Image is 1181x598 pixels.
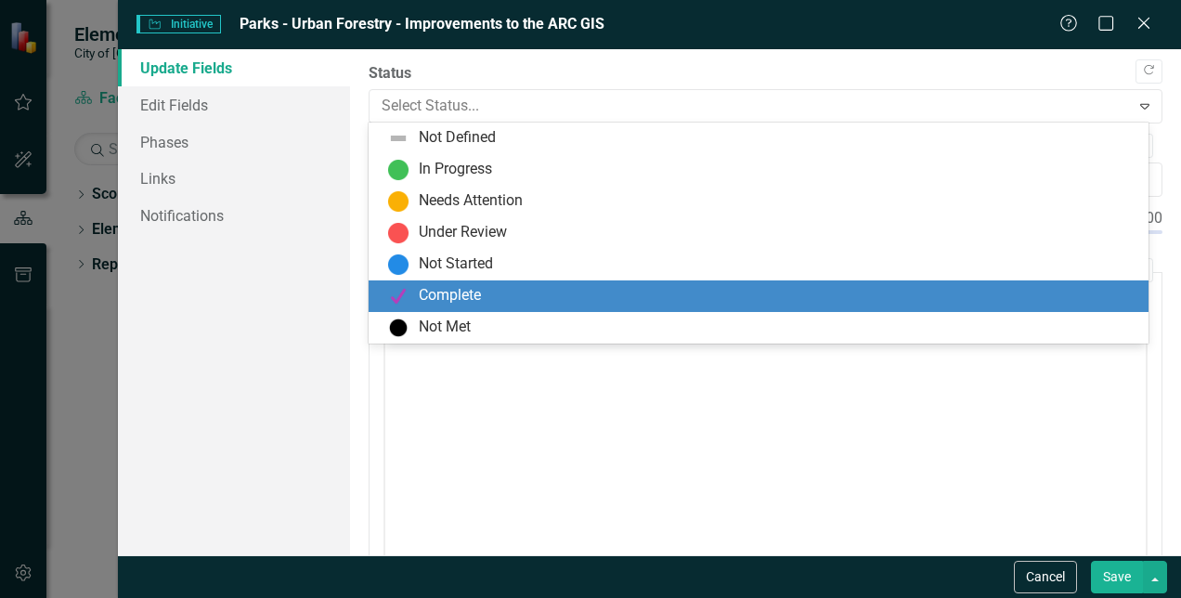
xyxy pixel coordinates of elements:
div: Not Defined [419,127,496,149]
img: Needs Attention [387,190,409,213]
img: Not Met [387,317,409,339]
img: Under Review [387,222,409,244]
a: Edit Fields [118,86,350,123]
label: Status [369,63,1162,84]
div: Complete [419,285,481,306]
div: In Progress [419,159,492,180]
span: Initiative [136,15,220,33]
img: Complete [387,285,409,307]
div: Needs Attention [419,190,523,212]
a: Notifications [118,197,350,234]
div: Under Review [419,222,507,243]
div: Not Met [419,317,471,338]
a: Links [118,160,350,197]
span: Parks - Urban Forestry - Improvements to the ARC GIS [240,15,604,32]
button: Save [1091,561,1143,593]
a: Update Fields [118,49,350,86]
img: In Progress [387,159,409,181]
a: Phases [118,123,350,161]
img: Not Started [387,253,409,276]
button: Cancel [1014,561,1077,593]
img: Not Defined [387,127,409,149]
div: Not Started [419,253,493,275]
